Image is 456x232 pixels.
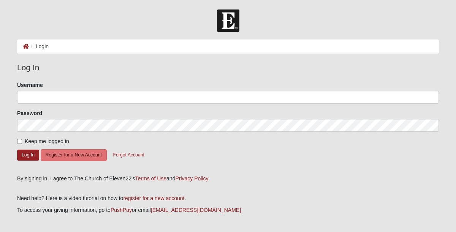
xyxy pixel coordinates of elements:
input: Keep me logged in [17,139,22,144]
a: [EMAIL_ADDRESS][DOMAIN_NAME] [151,207,241,213]
a: register for a new account [123,195,184,201]
li: Login [29,43,49,51]
label: Username [17,81,43,89]
p: Need help? Here is a video tutorial on how to . [17,194,439,202]
label: Password [17,109,42,117]
div: By signing in, I agree to The Church of Eleven22's and . [17,175,439,183]
span: Keep me logged in [25,138,69,144]
button: Register for a New Account [41,149,107,161]
a: Privacy Policy [175,175,208,181]
a: Terms of Use [135,175,166,181]
button: Log In [17,150,39,161]
legend: Log In [17,62,439,74]
button: Forgot Account [108,149,149,161]
a: PushPay [111,207,132,213]
img: Church of Eleven22 Logo [217,9,239,32]
p: To access your giving information, go to or email [17,206,439,214]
